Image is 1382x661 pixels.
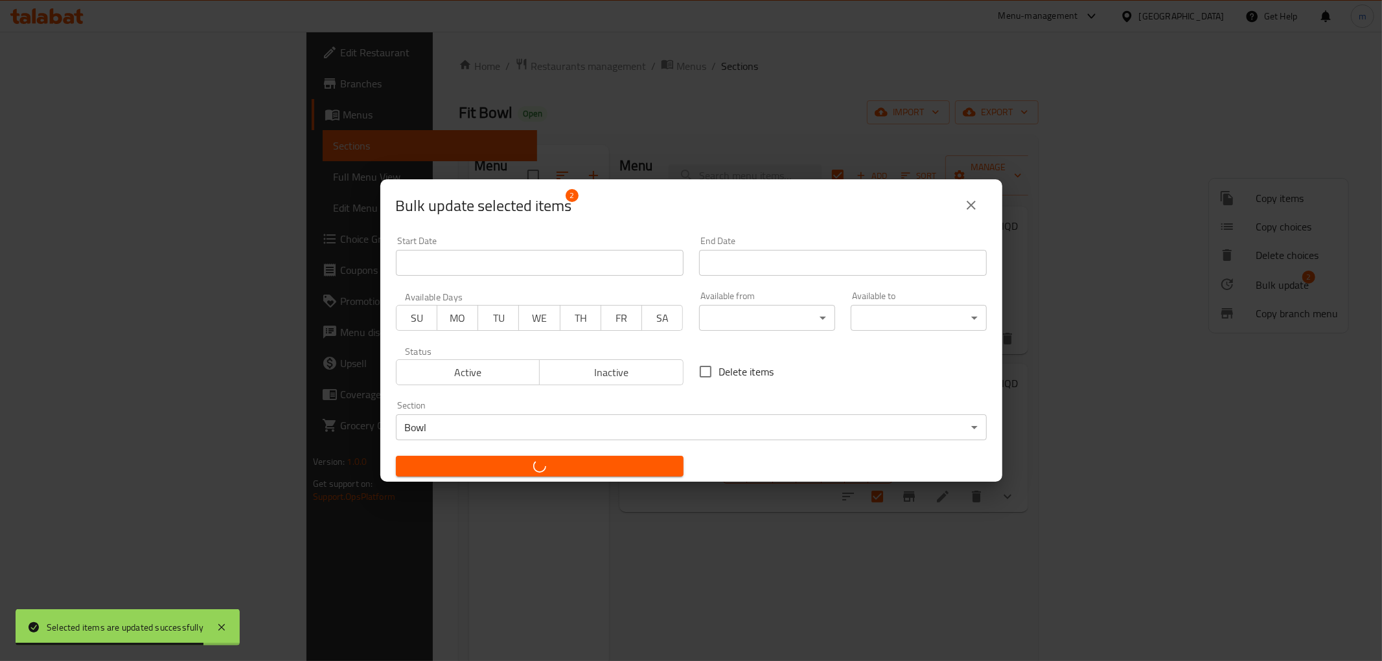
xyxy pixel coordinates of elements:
[545,363,678,382] span: Inactive
[478,305,519,331] button: TU
[851,305,987,331] div: ​
[396,359,540,385] button: Active
[539,359,684,385] button: Inactive
[518,305,560,331] button: WE
[606,309,637,328] span: FR
[956,190,987,221] button: close
[396,196,572,216] span: Selected items count
[483,309,514,328] span: TU
[601,305,642,331] button: FR
[560,305,601,331] button: TH
[396,414,987,440] div: Bowl
[647,309,678,328] span: SA
[566,189,579,202] span: 2
[719,364,774,379] span: Delete items
[566,309,596,328] span: TH
[437,305,478,331] button: MO
[402,309,432,328] span: SU
[699,305,835,331] div: ​
[641,305,683,331] button: SA
[524,309,555,328] span: WE
[402,363,535,382] span: Active
[47,620,203,634] div: Selected items are updated successfully
[396,305,437,331] button: SU
[443,309,473,328] span: MO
